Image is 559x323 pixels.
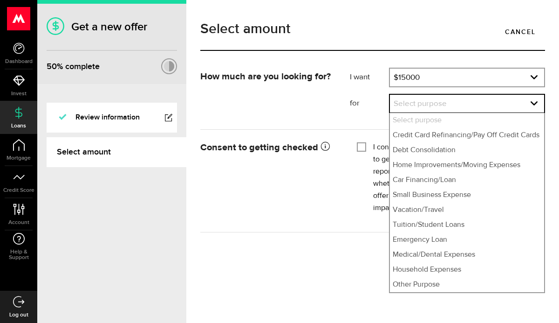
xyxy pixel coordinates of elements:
[7,4,35,32] button: Open LiveChat chat widget
[390,247,544,262] li: Medical/Dental Expenses
[390,262,544,277] li: Household Expenses
[390,218,544,232] li: Tuition/Student Loans
[200,22,545,36] h1: Select amount
[47,58,100,75] div: % complete
[390,173,544,188] li: Car Financing/Loan
[390,69,544,86] a: expand select
[200,143,330,152] strong: Consent to getting checked
[47,103,177,133] a: Review information
[47,62,57,71] span: 50
[390,113,544,128] li: Select purpose
[350,98,389,109] label: for
[390,143,544,158] li: Debt Consolidation
[390,203,544,218] li: Vacation/Travel
[390,232,544,247] li: Emergency Loan
[200,72,331,81] strong: How much are you looking for?
[47,20,177,34] h1: Get a new offer
[496,22,545,42] a: Cancel
[357,141,366,151] input: I consent to Mogo using my personal information to get a credit score or report from a credit rep...
[373,141,538,214] label: I consent to Mogo using my personal information to get a credit score or report from a credit rep...
[390,95,544,112] a: expand select
[390,188,544,203] li: Small Business Expense
[350,72,389,83] label: I want
[47,137,186,167] a: Select amount
[390,277,544,292] li: Other Purpose
[390,128,544,143] li: Credit Card Refinancing/Pay Off Credit Cards
[390,158,544,173] li: Home Improvements/Moving Expenses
